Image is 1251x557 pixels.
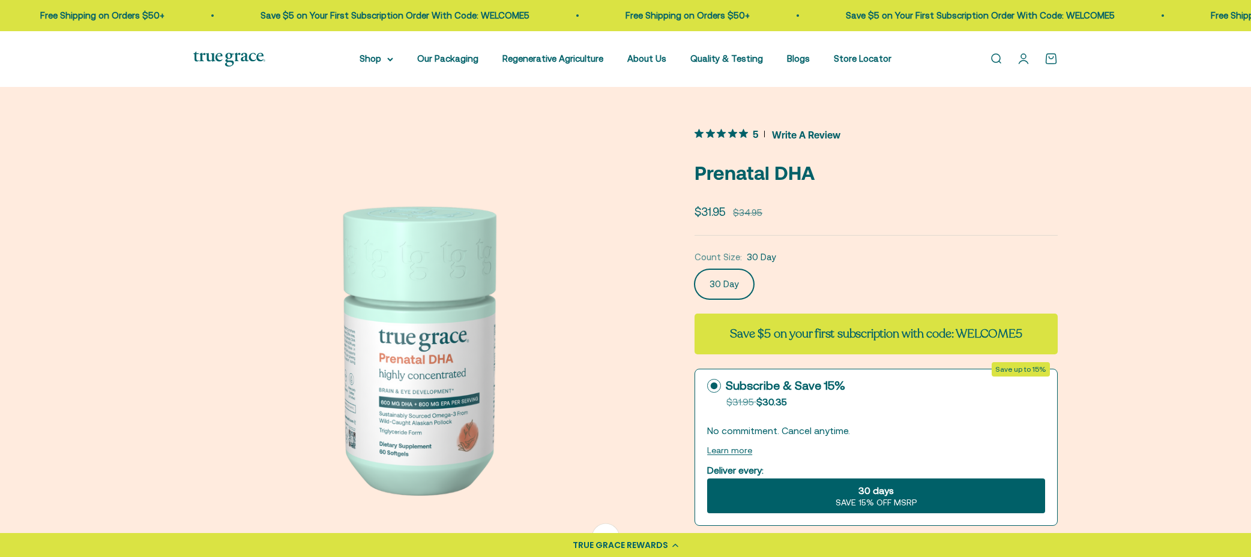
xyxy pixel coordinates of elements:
legend: Count Size: [695,250,742,264]
span: 5 [753,127,758,140]
a: Free Shipping on Orders $50+ [625,10,750,20]
a: Blogs [787,53,810,64]
button: 5 out 5 stars rating in total 1 reviews. Jump to reviews. [695,125,840,143]
span: 30 Day [747,250,776,264]
div: TRUE GRACE REWARDS [573,539,668,552]
p: Save $5 on Your First Subscription Order With Code: WELCOME5 [846,8,1115,23]
a: Store Locator [834,53,891,64]
a: About Us [627,53,666,64]
a: Quality & Testing [690,53,763,64]
a: Free Shipping on Orders $50+ [40,10,164,20]
p: Prenatal DHA [695,158,1058,188]
compare-at-price: $34.95 [733,206,762,220]
strong: Save $5 on your first subscription with code: WELCOME5 [730,326,1022,342]
sale-price: $31.95 [695,203,726,221]
span: Write A Review [772,125,840,143]
summary: Shop [360,52,393,66]
a: Our Packaging [417,53,478,64]
a: Regenerative Agriculture [502,53,603,64]
p: Save $5 on Your First Subscription Order With Code: WELCOME5 [261,8,529,23]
